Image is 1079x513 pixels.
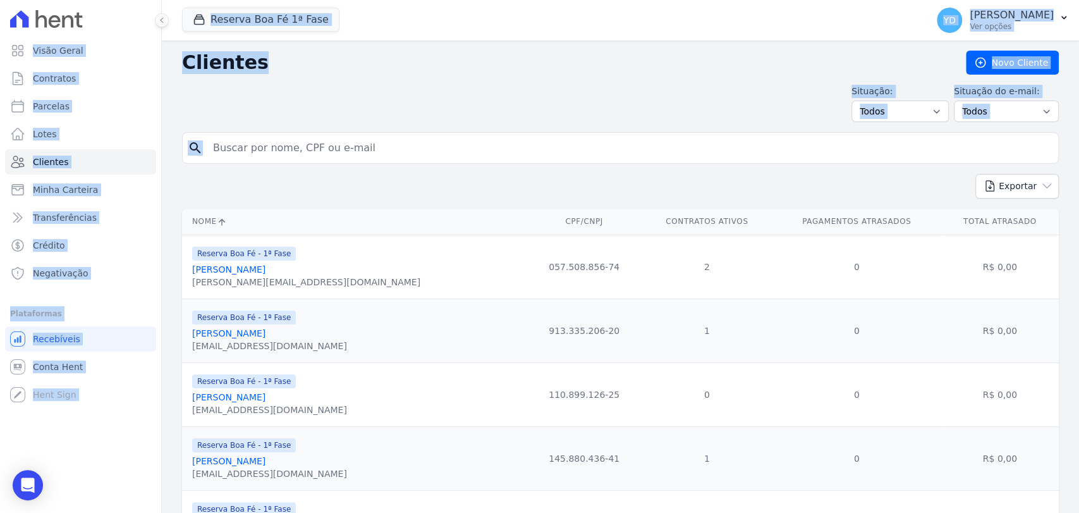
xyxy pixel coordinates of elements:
[941,235,1059,299] td: R$ 0,00
[954,85,1059,98] label: Situação do e-mail:
[851,85,949,98] label: Situação:
[192,340,347,352] div: [EMAIL_ADDRESS][DOMAIN_NAME]
[5,177,156,202] a: Minha Carteira
[527,426,642,490] td: 145.880.436-41
[5,261,156,286] a: Negativação
[182,209,527,235] th: Nome
[188,140,203,156] i: search
[941,426,1059,490] td: R$ 0,00
[192,404,347,416] div: [EMAIL_ADDRESS][DOMAIN_NAME]
[192,374,296,388] span: Reserva Boa Fé - 1ª Fase
[192,276,420,288] div: [PERSON_NAME][EMAIL_ADDRESS][DOMAIN_NAME]
[527,299,642,362] td: 913.335.206-20
[33,361,83,373] span: Conta Hent
[642,426,772,490] td: 1
[10,306,151,321] div: Plataformas
[192,311,296,324] span: Reserva Boa Fé - 1ª Fase
[33,211,97,224] span: Transferências
[5,326,156,352] a: Recebíveis
[192,247,296,261] span: Reserva Boa Fé - 1ª Fase
[5,38,156,63] a: Visão Geral
[970,22,1054,32] p: Ver opções
[772,426,941,490] td: 0
[5,121,156,147] a: Lotes
[527,362,642,426] td: 110.899.126-25
[5,94,156,119] a: Parcelas
[772,209,941,235] th: Pagamentos Atrasados
[642,209,772,235] th: Contratos Ativos
[182,8,339,32] button: Reserva Boa Fé 1ª Fase
[33,156,68,168] span: Clientes
[642,235,772,299] td: 2
[941,362,1059,426] td: R$ 0,00
[5,205,156,230] a: Transferências
[192,264,265,275] a: [PERSON_NAME]
[941,209,1059,235] th: Total Atrasado
[33,333,80,345] span: Recebíveis
[13,470,43,500] div: Open Intercom Messenger
[943,16,955,25] span: YD
[192,438,296,452] span: Reserva Boa Fé - 1ª Fase
[33,100,70,113] span: Parcelas
[527,209,642,235] th: CPF/CNPJ
[527,235,642,299] td: 057.508.856-74
[927,3,1079,38] button: YD [PERSON_NAME] Ver opções
[33,128,57,140] span: Lotes
[772,235,941,299] td: 0
[192,456,265,466] a: [PERSON_NAME]
[192,328,265,338] a: [PERSON_NAME]
[33,267,88,280] span: Negativação
[5,149,156,175] a: Clientes
[941,299,1059,362] td: R$ 0,00
[33,44,83,57] span: Visão Geral
[182,51,946,74] h2: Clientes
[5,233,156,258] a: Crédito
[642,299,772,362] td: 1
[192,392,265,402] a: [PERSON_NAME]
[966,51,1059,75] a: Novo Cliente
[192,467,347,480] div: [EMAIL_ADDRESS][DOMAIN_NAME]
[33,72,76,85] span: Contratos
[772,299,941,362] td: 0
[642,362,772,426] td: 0
[5,354,156,380] a: Conta Hent
[772,362,941,426] td: 0
[5,66,156,91] a: Contratos
[975,174,1059,199] button: Exportar
[970,9,1054,22] p: [PERSON_NAME]
[33,239,65,252] span: Crédito
[33,183,98,196] span: Minha Carteira
[205,135,1053,161] input: Buscar por nome, CPF ou e-mail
